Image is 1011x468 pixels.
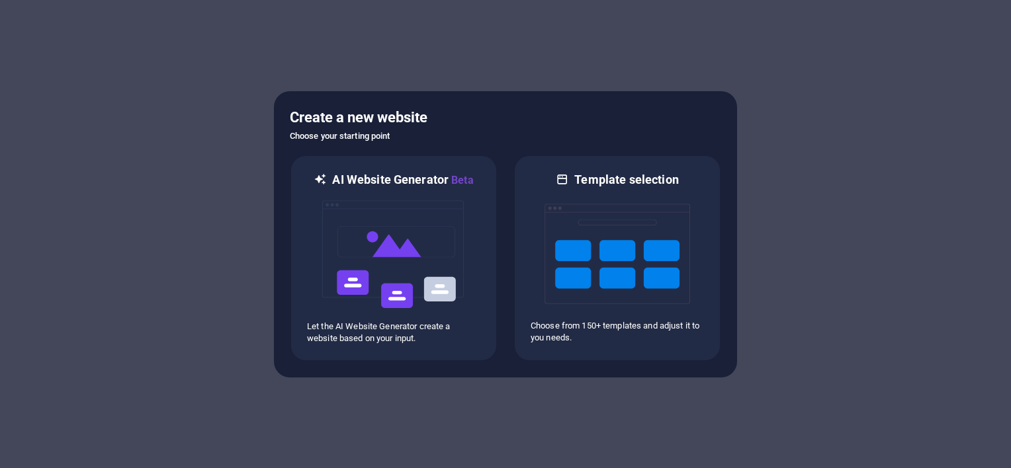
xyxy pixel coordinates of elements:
[307,321,480,344] p: Let the AI Website Generator create a website based on your input.
[290,128,721,144] h6: Choose your starting point
[574,172,678,188] h6: Template selection
[290,107,721,128] h5: Create a new website
[332,172,473,188] h6: AI Website Generator
[290,155,498,362] div: AI Website GeneratorBetaaiLet the AI Website Generator create a website based on your input.
[321,188,466,321] img: ai
[531,320,704,344] p: Choose from 150+ templates and adjust it to you needs.
[513,155,721,362] div: Template selectionChoose from 150+ templates and adjust it to you needs.
[449,174,474,186] span: Beta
